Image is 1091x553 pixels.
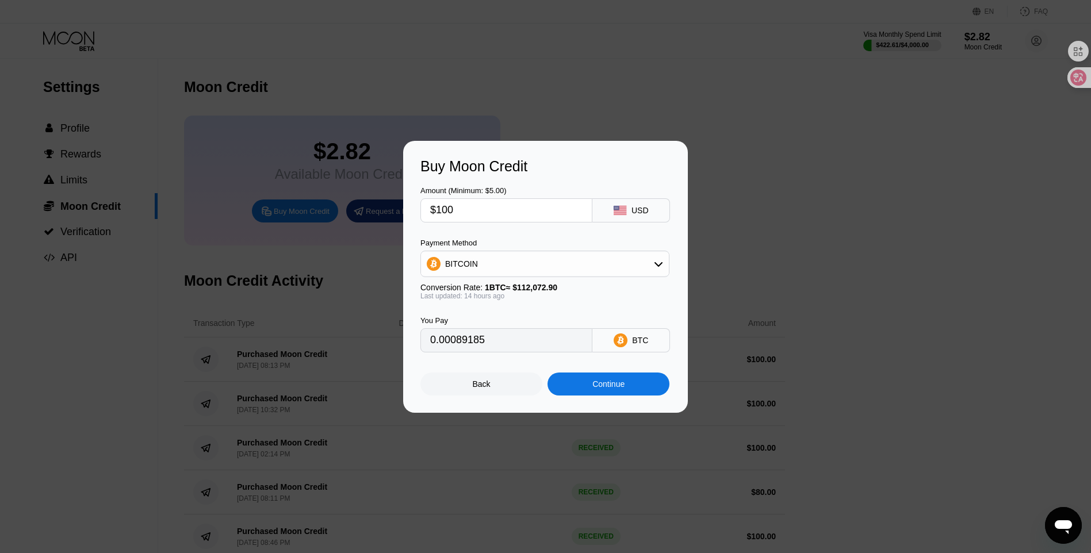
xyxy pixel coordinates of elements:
[430,199,583,222] input: $0.00
[420,158,671,175] div: Buy Moon Credit
[420,292,669,300] div: Last updated: 14 hours ago
[592,379,625,389] div: Continue
[445,259,478,268] div: BITCOIN
[485,283,557,292] span: 1 BTC ≈ $112,072.90
[548,372,669,395] div: Continue
[631,206,649,215] div: USD
[1045,507,1082,544] iframe: 启动消息传送窗口的按钮
[420,283,669,292] div: Conversion Rate:
[473,379,491,389] div: Back
[420,316,592,325] div: You Pay
[632,336,648,345] div: BTC
[421,252,669,275] div: BITCOIN
[420,372,542,395] div: Back
[420,239,669,247] div: Payment Method
[420,186,592,195] div: Amount (Minimum: $5.00)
